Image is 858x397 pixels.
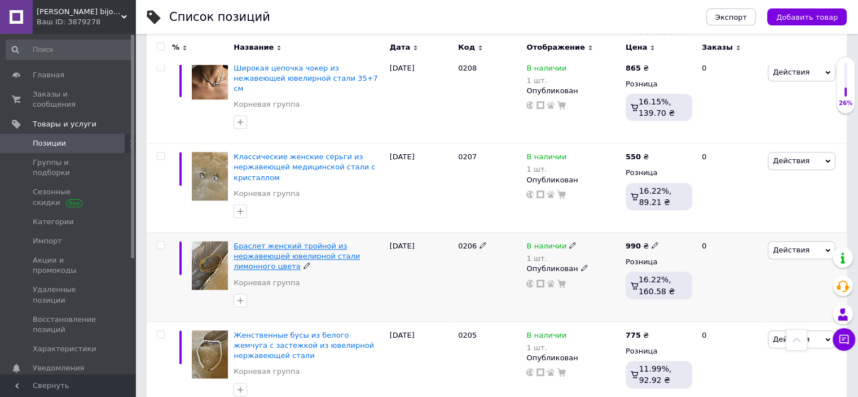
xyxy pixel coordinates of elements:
div: Розница [626,79,692,89]
span: Цена [626,42,648,53]
div: Список позиций [169,11,270,23]
span: Miriam bijouteria [37,7,121,17]
span: 16.22%, 160.58 ₴ [639,275,675,295]
div: Розница [626,257,692,267]
a: Корневая группа [234,278,300,288]
span: Категории [33,217,74,227]
img: Широкая цепочка чокер из нежавеющей ювелирной стали 35+7 см [192,63,228,99]
a: Корневая группа [234,99,300,110]
span: В наличии [526,64,566,76]
div: [DATE] [387,54,455,143]
span: Импорт [33,236,62,246]
a: Браслет женский тройной из нержавеющей ювелирной стали лимонного цвета [234,242,360,271]
img: Классические женские серьги из нержавеющей медицинской стали с кристаллом [192,152,228,200]
span: Отображение [526,42,584,53]
div: 1 шт. [526,343,566,352]
input: Поиск [6,40,133,60]
span: 0208 [458,64,477,72]
div: 0 [695,143,765,233]
div: 1 шт. [526,165,566,173]
div: 26% [837,99,855,107]
div: [DATE] [387,143,455,233]
span: Группы и подборки [33,158,104,178]
span: Сезонные скидки [33,187,104,207]
div: ₴ [626,152,649,162]
button: Добавить товар [767,8,847,25]
span: Уведомления [33,363,84,373]
span: Характеристики [33,344,96,354]
button: Чат с покупателем [833,328,855,351]
span: 0205 [458,331,477,339]
span: Восстановление позиций [33,315,104,335]
span: Действия [773,156,809,165]
div: [DATE] [387,233,455,322]
div: 0 [695,233,765,322]
span: 16.15%, 139.70 ₴ [639,97,675,117]
img: Женственные бусы из белого жемчуга с застежкой из ювелирной нержавеющей стали [192,330,228,379]
span: Удаленные позиции [33,285,104,305]
a: Корневая группа [234,367,300,377]
div: ₴ [626,241,659,251]
span: Заказы и сообщения [33,89,104,110]
span: Добавить товар [776,13,838,21]
div: Опубликован [526,353,619,363]
span: % [172,42,179,53]
span: Заказы [702,42,733,53]
b: 775 [626,331,641,339]
b: 550 [626,152,641,161]
div: Опубликован [526,86,619,96]
span: В наличии [526,331,566,343]
span: Товары и услуги [33,119,96,129]
a: Женственные бусы из белого жемчуга с застежкой из ювелирной нержавеющей стали [234,331,374,360]
span: Действия [773,68,809,76]
div: ₴ [626,63,649,73]
span: 11.99%, 92.92 ₴ [639,364,672,385]
span: Код [458,42,475,53]
button: Экспорт [706,8,756,25]
div: 1 шт. [526,254,577,263]
div: ₴ [626,330,649,341]
span: 0206 [458,242,477,250]
span: Действия [773,246,809,254]
span: Акции и промокоды [33,255,104,276]
div: 1 шт. [526,76,566,85]
div: 0 [695,54,765,143]
span: Главная [33,70,64,80]
img: Браслет женский тройной из нержавеющей ювелирной стали лимонного цвета [192,241,228,290]
span: В наличии [526,242,566,254]
span: Экспорт [715,13,747,21]
span: 0207 [458,152,477,161]
div: Розница [626,168,692,178]
span: Дата [390,42,411,53]
div: Опубликован [526,175,619,185]
span: Название [234,42,274,53]
span: Действия [773,335,809,343]
div: Опубликован [526,264,619,274]
span: 16.22%, 89.21 ₴ [639,186,672,207]
span: Позиции [33,138,66,149]
a: Корневая группа [234,189,300,199]
b: 865 [626,64,641,72]
a: Классические женские серьги из нержавеющей медицинской стали с кристаллом [234,152,375,181]
span: В наличии [526,152,566,164]
div: Ваш ID: 3879278 [37,17,135,27]
div: Розница [626,346,692,356]
b: 990 [626,242,641,250]
a: Широкая цепочка чокер из нежавеющей ювелирной стали 35+7 см [234,64,378,93]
